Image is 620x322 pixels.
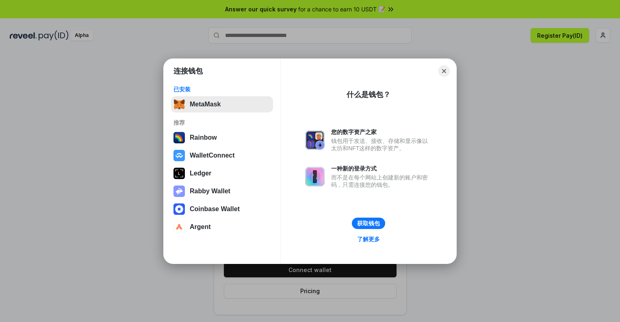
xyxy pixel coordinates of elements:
div: Ledger [190,170,211,177]
div: WalletConnect [190,152,235,159]
button: Rainbow [171,130,273,146]
div: 而不是在每个网站上创建新的账户和密码，只需连接您的钱包。 [331,174,432,188]
button: Ledger [171,165,273,182]
button: MetaMask [171,96,273,112]
div: 一种新的登录方式 [331,165,432,172]
div: 您的数字资产之家 [331,128,432,136]
div: Argent [190,223,211,231]
img: svg+xml,%3Csvg%20xmlns%3D%22http%3A%2F%2Fwww.w3.org%2F2000%2Fsvg%22%20fill%3D%22none%22%20viewBox... [305,130,325,150]
button: Rabby Wallet [171,183,273,199]
div: MetaMask [190,101,221,108]
img: svg+xml,%3Csvg%20width%3D%2228%22%20height%3D%2228%22%20viewBox%3D%220%200%2028%2028%22%20fill%3D... [173,150,185,161]
img: svg+xml,%3Csvg%20width%3D%2228%22%20height%3D%2228%22%20viewBox%3D%220%200%2028%2028%22%20fill%3D... [173,203,185,215]
img: svg+xml,%3Csvg%20xmlns%3D%22http%3A%2F%2Fwww.w3.org%2F2000%2Fsvg%22%20fill%3D%22none%22%20viewBox... [305,167,325,186]
div: Rainbow [190,134,217,141]
button: Close [438,65,450,77]
button: Coinbase Wallet [171,201,273,217]
img: svg+xml,%3Csvg%20xmlns%3D%22http%3A%2F%2Fwww.w3.org%2F2000%2Fsvg%22%20width%3D%2228%22%20height%3... [173,168,185,179]
div: 获取钱包 [357,220,380,227]
div: 推荐 [173,119,271,126]
a: 了解更多 [352,234,385,244]
div: 已安装 [173,86,271,93]
img: svg+xml,%3Csvg%20xmlns%3D%22http%3A%2F%2Fwww.w3.org%2F2000%2Fsvg%22%20fill%3D%22none%22%20viewBox... [173,186,185,197]
button: WalletConnect [171,147,273,164]
div: Coinbase Wallet [190,205,240,213]
button: Argent [171,219,273,235]
img: svg+xml,%3Csvg%20width%3D%22120%22%20height%3D%22120%22%20viewBox%3D%220%200%20120%20120%22%20fil... [173,132,185,143]
div: 钱包用于发送、接收、存储和显示像以太坊和NFT这样的数字资产。 [331,137,432,152]
img: svg+xml,%3Csvg%20width%3D%2228%22%20height%3D%2228%22%20viewBox%3D%220%200%2028%2028%22%20fill%3D... [173,221,185,233]
img: svg+xml,%3Csvg%20fill%3D%22none%22%20height%3D%2233%22%20viewBox%3D%220%200%2035%2033%22%20width%... [173,99,185,110]
div: 了解更多 [357,236,380,243]
button: 获取钱包 [352,218,385,229]
h1: 连接钱包 [173,66,203,76]
div: Rabby Wallet [190,188,230,195]
div: 什么是钱包？ [347,90,390,99]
